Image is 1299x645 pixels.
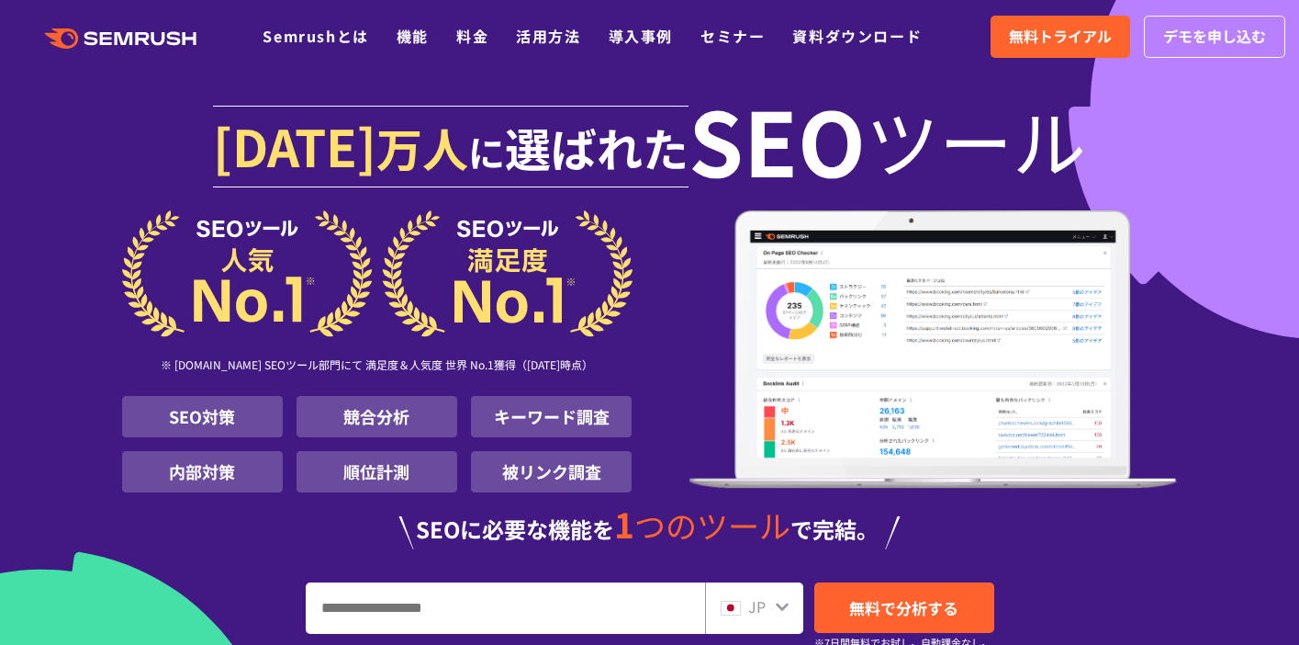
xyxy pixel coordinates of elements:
[122,507,1178,549] div: SEOに必要な機能を
[790,513,879,545] span: で完結。
[468,125,505,178] span: に
[505,114,689,180] span: 選ばれた
[122,451,283,492] li: 内部対策
[1163,25,1266,49] span: デモを申し込む
[122,337,633,396] div: ※ [DOMAIN_NAME] SEOツール部門にて 満足度＆人気度 世界 No.1獲得（[DATE]時点）
[849,596,958,619] span: 無料で分析する
[1144,16,1285,58] a: デモを申し込む
[1009,25,1112,49] span: 無料トライアル
[397,25,429,47] a: 機能
[213,108,376,182] span: [DATE]
[376,114,468,180] span: 万人
[297,451,457,492] li: 順位計測
[122,396,283,437] li: SEO対策
[471,451,632,492] li: 被リンク調査
[748,595,766,617] span: JP
[634,503,790,548] span: つのツール
[263,25,368,47] a: Semrushとは
[456,25,488,47] a: 料金
[609,25,673,47] a: 導入事例
[307,583,704,633] input: URL、キーワードを入力してください
[689,103,866,176] span: SEO
[700,25,765,47] a: セミナー
[792,25,922,47] a: 資料ダウンロード
[614,499,634,549] span: 1
[814,583,994,633] a: 無料で分析する
[866,103,1086,176] span: ツール
[991,16,1130,58] a: 無料トライアル
[516,25,580,47] a: 活用方法
[471,396,632,437] li: キーワード調査
[297,396,457,437] li: 競合分析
